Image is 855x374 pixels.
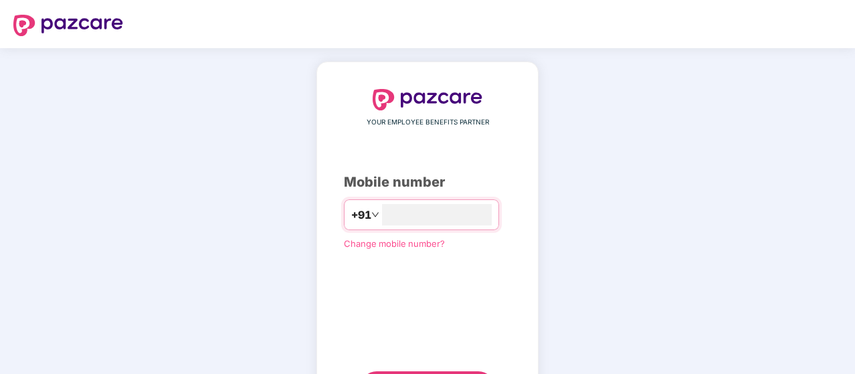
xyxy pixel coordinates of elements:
[371,211,379,219] span: down
[367,117,489,128] span: YOUR EMPLOYEE BENEFITS PARTNER
[13,15,123,36] img: logo
[351,207,371,223] span: +91
[344,238,445,249] a: Change mobile number?
[344,172,511,193] div: Mobile number
[373,89,482,110] img: logo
